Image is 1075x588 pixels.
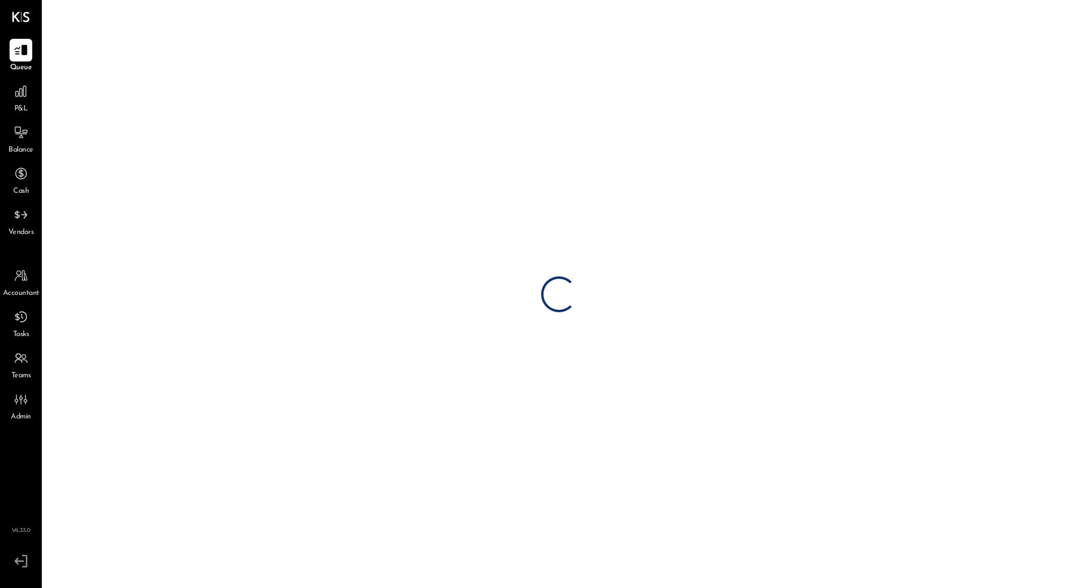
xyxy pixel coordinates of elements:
span: P&L [14,104,28,115]
span: Cash [13,186,29,197]
span: Tasks [13,330,29,340]
a: Balance [1,121,41,156]
span: Vendors [8,227,34,238]
span: Teams [11,371,31,381]
a: Accountant [1,264,41,299]
span: Queue [10,63,32,73]
span: Balance [8,145,33,156]
span: Accountant [3,288,39,299]
a: Vendors [1,204,41,238]
a: P&L [1,80,41,115]
span: Admin [11,412,31,423]
a: Teams [1,347,41,381]
a: Admin [1,388,41,423]
a: Cash [1,162,41,197]
a: Queue [1,39,41,73]
a: Tasks [1,306,41,340]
